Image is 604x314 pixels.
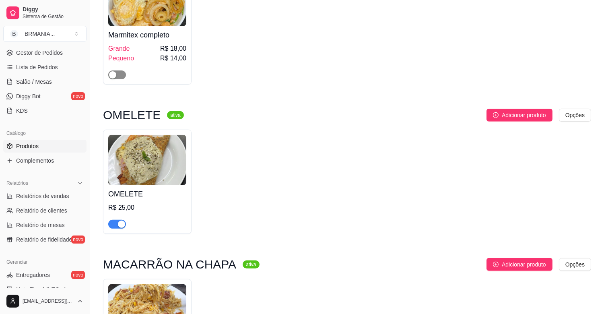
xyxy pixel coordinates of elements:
[486,258,552,271] button: Adicionar produto
[3,256,87,269] div: Gerenciar
[267,8,347,14] span: Alterações salvas com sucesso!
[6,180,28,186] span: Relatórios
[16,271,50,279] span: Entregadores
[108,29,186,41] h4: Marmitex completo
[16,285,66,293] span: Nota Fiscal (NFC-e)
[3,291,87,311] button: [EMAIL_ADDRESS][DOMAIN_NAME]
[3,140,87,153] a: Produtos
[16,78,52,86] span: Salão / Mesas
[16,157,54,165] span: Complementos
[3,127,87,140] div: Catálogo
[23,298,74,304] span: [EMAIL_ADDRESS][DOMAIN_NAME]
[108,135,186,185] img: product-image
[3,90,87,103] a: Diggy Botnovo
[16,49,63,57] span: Gestor de Pedidos
[243,260,259,269] sup: ativa
[16,207,67,215] span: Relatório de clientes
[16,92,41,100] span: Diggy Bot
[10,30,18,38] span: B
[3,219,87,231] a: Relatório de mesas
[559,109,591,122] button: Opções
[167,111,183,119] sup: ativa
[3,154,87,167] a: Complementos
[3,3,87,23] a: DiggySistema de Gestão
[103,260,236,269] h3: MACARRÃO NA CHAPA
[486,109,552,122] button: Adicionar produto
[3,190,87,202] a: Relatórios de vendas
[565,111,585,120] span: Opções
[502,111,546,120] span: Adicionar produto
[108,203,186,213] div: R$ 25,00
[160,44,186,54] span: R$ 18,00
[565,260,585,269] span: Opções
[3,204,87,217] a: Relatório de clientes
[493,112,499,118] span: plus-circle
[3,61,87,74] a: Lista de Pedidos
[3,75,87,88] a: Salão / Mesas
[23,13,83,20] span: Sistema de Gestão
[16,107,28,115] span: KDS
[16,192,69,200] span: Relatórios de vendas
[16,63,58,71] span: Lista de Pedidos
[3,46,87,59] a: Gestor de Pedidos
[3,283,87,296] a: Nota Fiscal (NFC-e)
[3,233,87,246] a: Relatório de fidelidadenovo
[3,269,87,281] a: Entregadoresnovo
[3,104,87,117] a: KDS
[103,110,161,120] h3: OMELETE
[257,8,264,14] span: check-circle
[108,188,186,200] h4: OMELETE
[16,235,72,244] span: Relatório de fidelidade
[160,54,186,63] span: R$ 14,00
[16,142,39,150] span: Produtos
[493,262,499,267] span: plus-circle
[3,26,87,42] button: Select a team
[16,221,65,229] span: Relatório de mesas
[502,260,546,269] span: Adicionar produto
[25,30,55,38] div: BRMANIA ...
[108,54,134,63] span: Pequeno
[108,44,130,54] span: Grande
[559,258,591,271] button: Opções
[23,6,83,13] span: Diggy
